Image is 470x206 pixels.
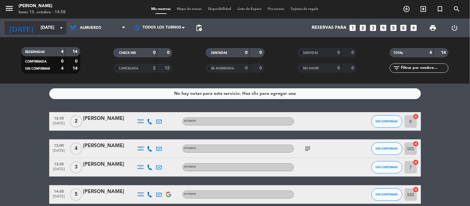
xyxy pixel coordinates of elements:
span: INTERIOR [184,193,196,195]
img: google-logo.png [166,192,171,197]
span: CONFIRMADA [25,60,46,63]
span: SIN CONFIRMAR [376,147,398,150]
span: RE AGENDADA [211,67,234,70]
span: 13:00 [51,142,67,149]
span: SIN CONFIRMAR [25,67,50,70]
div: lunes 13. octubre - 14:58 [19,9,66,15]
span: SENTADAS [211,51,228,55]
span: SIN CONFIRMAR [376,165,398,169]
span: TOTAL [393,51,403,55]
strong: 0 [259,66,263,70]
span: SIN CONFIRMAR [376,193,398,196]
i: cancel [413,113,419,120]
button: SIN CONFIRMAR [371,188,402,201]
span: 12:30 [51,114,67,121]
strong: 0 [351,66,355,70]
span: [DATE] [51,149,67,156]
i: exit_to_app [420,5,427,13]
strong: 12 [165,66,171,70]
i: add_box [410,24,418,32]
strong: 0 [167,50,171,55]
div: [PERSON_NAME] [83,160,136,169]
i: search [453,5,461,13]
span: 13:00 [51,160,67,167]
span: NO SHOW [303,67,319,70]
i: power_settings_new [451,24,458,32]
strong: 0 [259,50,263,55]
strong: 14 [72,66,79,71]
span: Reservas para [312,25,346,30]
i: cancel [413,141,419,147]
strong: 0 [245,66,248,70]
span: 2 [70,115,82,128]
strong: 4 [61,66,64,71]
span: Tarjetas de regalo [288,7,322,11]
i: add_circle_outline [403,5,411,13]
span: 4 [70,142,82,155]
span: CANCELADA [119,67,138,70]
i: cancel [413,159,419,165]
i: menu [5,4,14,13]
strong: 0 [245,50,248,55]
span: Mis reservas [148,7,174,11]
button: SIN CONFIRMAR [371,115,402,128]
strong: 0 [153,50,156,55]
i: subject [304,145,312,152]
span: SIN CONFIRMAR [376,120,398,123]
span: Pre-acceso [265,7,288,11]
span: INTERIOR [184,166,196,168]
strong: 0 [337,66,340,70]
div: [PERSON_NAME] [83,142,136,150]
div: [PERSON_NAME] [83,188,136,196]
button: SIN CONFIRMAR [371,142,402,155]
strong: 4 [61,50,64,54]
span: INTERIOR [184,120,196,122]
button: menu [5,4,14,15]
span: pending_actions [195,24,203,32]
span: print [429,24,437,32]
span: CHECK INS [119,51,136,55]
div: [PERSON_NAME] [83,115,136,123]
i: looks_5 [389,24,398,32]
span: [DATE] [51,167,67,174]
span: INTERIOR [184,147,196,150]
strong: 0 [337,50,340,55]
span: Lista de Espera [234,7,265,11]
i: looks_one [349,24,357,32]
div: No hay notas para este servicio. Haz clic para agregar una [174,90,296,97]
i: arrow_drop_down [58,24,65,32]
i: looks_6 [400,24,408,32]
strong: 2 [153,66,156,70]
i: [DATE] [5,21,37,35]
span: Almuerzo [80,26,101,30]
i: filter_list [393,64,400,72]
div: [PERSON_NAME] [19,3,66,9]
strong: 0 [61,59,64,64]
div: LOG OUT [444,19,465,37]
strong: 0 [75,59,79,64]
button: SIN CONFIRMAR [371,161,402,173]
input: Filtrar por nombre... [400,65,448,72]
span: Mapa de mesas [174,7,205,11]
span: RESERVADAS [25,50,45,54]
span: 14:00 [51,187,67,195]
i: looks_4 [379,24,387,32]
strong: 14 [72,50,79,54]
strong: 14 [441,50,447,55]
strong: 0 [351,50,355,55]
i: looks_two [359,24,367,32]
span: 3 [70,161,82,173]
i: turned_in_not [437,5,444,13]
i: looks_3 [369,24,377,32]
span: SERVIDAS [303,51,318,55]
span: 5 [70,188,82,201]
strong: 4 [430,50,432,55]
span: Disponibilidad [205,7,234,11]
span: [DATE] [51,195,67,202]
span: [DATE] [51,121,67,129]
i: cancel [413,186,419,193]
